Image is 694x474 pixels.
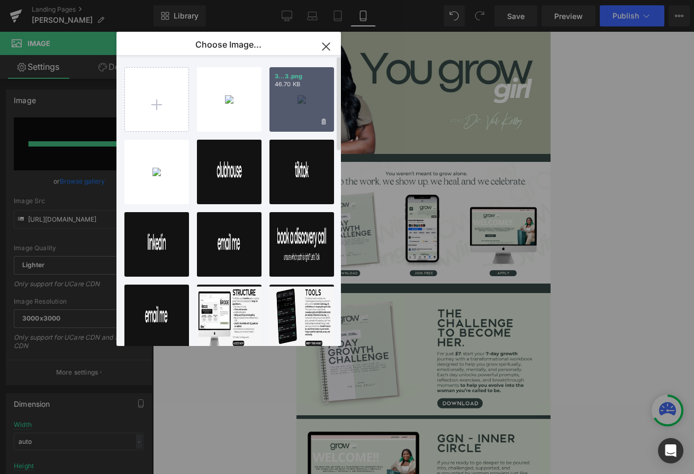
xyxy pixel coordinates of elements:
p: 3...3.png [275,72,329,80]
img: d9bd3ce5-e8e3-4f01-8be9-48c73562e19c [225,95,233,104]
p: Choose Image... [195,39,262,50]
p: 46.70 KB [275,80,329,88]
img: b9beaa3e-6b49-4439-b1e4-27245ffd2c94 [152,168,161,176]
div: Open Intercom Messenger [658,438,683,463]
